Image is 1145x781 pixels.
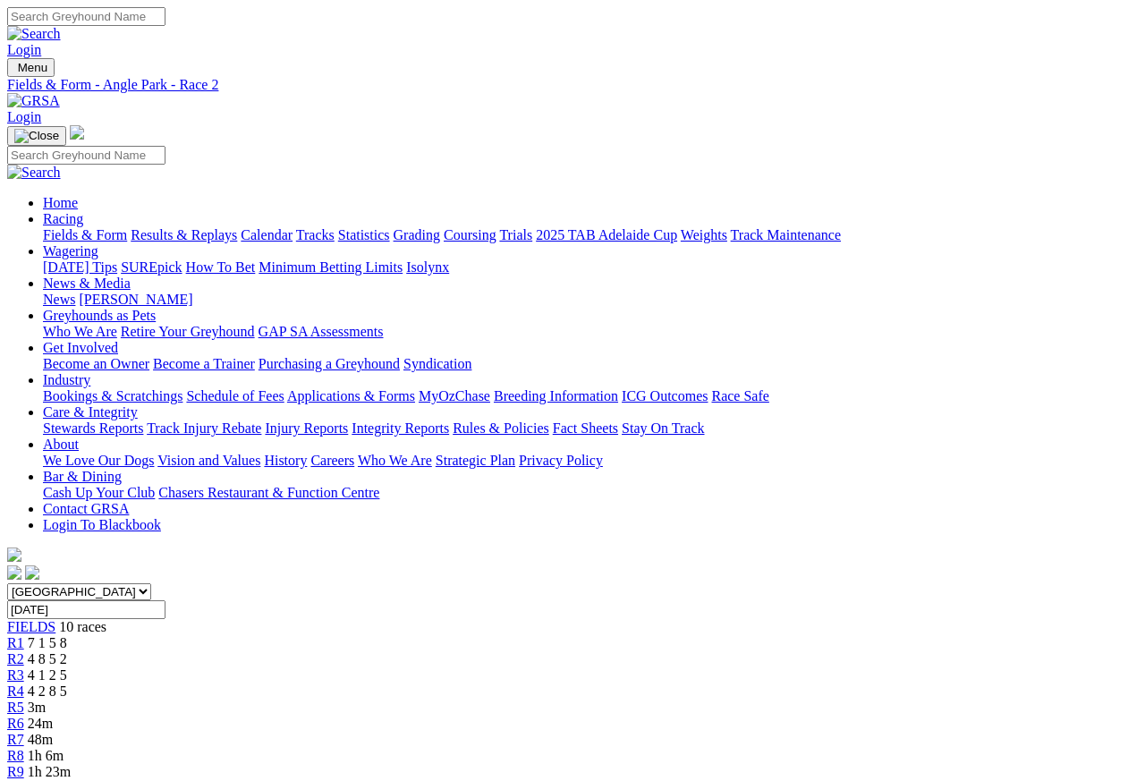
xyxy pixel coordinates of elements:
[358,453,432,468] a: Who We Are
[43,324,117,339] a: Who We Are
[43,388,1138,404] div: Industry
[7,619,55,634] a: FIELDS
[43,259,1138,276] div: Wagering
[403,356,471,371] a: Syndication
[43,324,1138,340] div: Greyhounds as Pets
[43,195,78,210] a: Home
[28,683,67,699] span: 4 2 8 5
[43,485,155,500] a: Cash Up Your Club
[59,619,106,634] span: 10 races
[7,77,1138,93] a: Fields & Form - Angle Park - Race 2
[43,356,149,371] a: Become an Owner
[264,453,307,468] a: History
[7,732,24,747] a: R7
[147,420,261,436] a: Track Injury Rebate
[43,517,161,532] a: Login To Blackbook
[7,764,24,779] a: R9
[7,7,165,26] input: Search
[7,26,61,42] img: Search
[7,548,21,562] img: logo-grsa-white.png
[310,453,354,468] a: Careers
[338,227,390,242] a: Statistics
[287,388,415,403] a: Applications & Forms
[7,635,24,650] a: R1
[519,453,603,468] a: Privacy Policy
[259,324,384,339] a: GAP SA Assessments
[28,764,71,779] span: 1h 23m
[43,292,75,307] a: News
[43,453,1138,469] div: About
[7,700,24,715] a: R5
[43,469,122,484] a: Bar & Dining
[419,388,490,403] a: MyOzChase
[186,388,284,403] a: Schedule of Fees
[7,93,60,109] img: GRSA
[43,356,1138,372] div: Get Involved
[7,126,66,146] button: Toggle navigation
[7,600,165,619] input: Select date
[153,356,255,371] a: Become a Trainer
[259,259,403,275] a: Minimum Betting Limits
[43,227,1138,243] div: Racing
[25,565,39,580] img: twitter.svg
[43,308,156,323] a: Greyhounds as Pets
[265,420,348,436] a: Injury Reports
[7,109,41,124] a: Login
[14,129,59,143] img: Close
[28,716,53,731] span: 24m
[7,683,24,699] span: R4
[43,211,83,226] a: Racing
[406,259,449,275] a: Isolynx
[43,276,131,291] a: News & Media
[131,227,237,242] a: Results & Replays
[43,243,98,259] a: Wagering
[70,125,84,140] img: logo-grsa-white.png
[731,227,841,242] a: Track Maintenance
[7,42,41,57] a: Login
[28,651,67,666] span: 4 8 5 2
[622,388,708,403] a: ICG Outcomes
[681,227,727,242] a: Weights
[186,259,256,275] a: How To Bet
[43,227,127,242] a: Fields & Form
[43,388,182,403] a: Bookings & Scratchings
[7,716,24,731] a: R6
[43,259,117,275] a: [DATE] Tips
[43,437,79,452] a: About
[622,420,704,436] a: Stay On Track
[43,420,1138,437] div: Care & Integrity
[43,485,1138,501] div: Bar & Dining
[43,501,129,516] a: Contact GRSA
[7,748,24,763] a: R8
[18,61,47,74] span: Menu
[43,292,1138,308] div: News & Media
[7,165,61,181] img: Search
[121,324,255,339] a: Retire Your Greyhound
[241,227,293,242] a: Calendar
[28,700,46,715] span: 3m
[43,453,154,468] a: We Love Our Dogs
[28,667,67,683] span: 4 1 2 5
[394,227,440,242] a: Grading
[79,292,192,307] a: [PERSON_NAME]
[158,485,379,500] a: Chasers Restaurant & Function Centre
[7,651,24,666] a: R2
[494,388,618,403] a: Breeding Information
[7,146,165,165] input: Search
[43,404,138,420] a: Care & Integrity
[499,227,532,242] a: Trials
[553,420,618,436] a: Fact Sheets
[43,340,118,355] a: Get Involved
[7,667,24,683] a: R3
[157,453,260,468] a: Vision and Values
[711,388,768,403] a: Race Safe
[352,420,449,436] a: Integrity Reports
[7,565,21,580] img: facebook.svg
[436,453,515,468] a: Strategic Plan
